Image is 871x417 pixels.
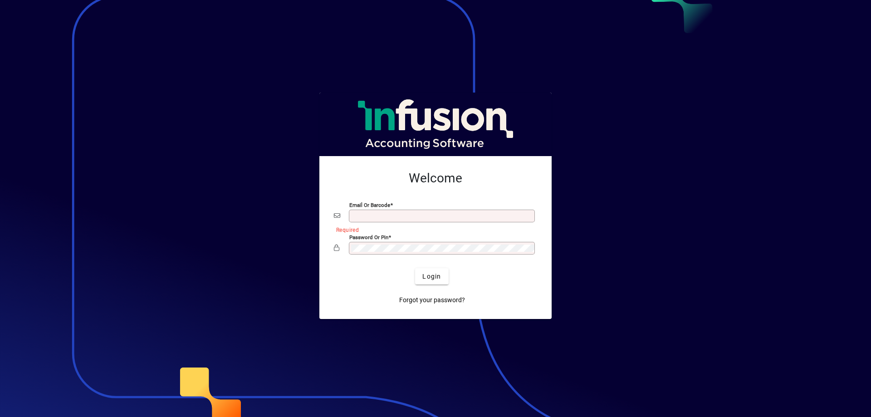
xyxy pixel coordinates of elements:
[399,295,465,305] span: Forgot your password?
[422,272,441,281] span: Login
[396,292,469,308] a: Forgot your password?
[415,268,448,285] button: Login
[349,234,388,240] mat-label: Password or Pin
[334,171,537,186] h2: Welcome
[349,202,390,208] mat-label: Email or Barcode
[336,225,530,234] mat-error: Required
